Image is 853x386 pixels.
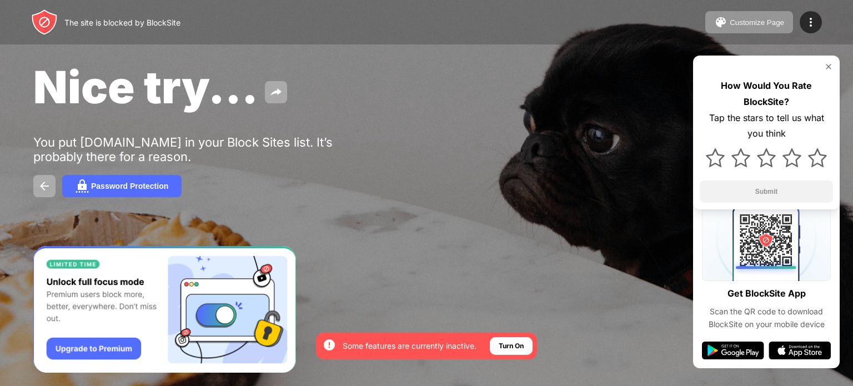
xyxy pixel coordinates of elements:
[700,181,833,203] button: Submit
[730,18,784,27] div: Customize Page
[782,148,801,167] img: star.svg
[714,16,727,29] img: pallet.svg
[33,60,258,114] span: Nice try...
[824,62,833,71] img: rate-us-close.svg
[706,148,725,167] img: star.svg
[343,340,476,352] div: Some features are currently inactive.
[769,342,831,359] img: app-store.svg
[38,179,51,193] img: back.svg
[323,338,336,352] img: error-circle-white.svg
[499,340,524,352] div: Turn On
[705,11,793,33] button: Customize Page
[31,9,58,36] img: header-logo.svg
[757,148,776,167] img: star.svg
[700,78,833,110] div: How Would You Rate BlockSite?
[269,86,283,99] img: share.svg
[804,16,817,29] img: menu-icon.svg
[64,18,180,27] div: The site is blocked by BlockSite
[702,305,831,330] div: Scan the QR code to download BlockSite on your mobile device
[76,179,89,193] img: password.svg
[700,110,833,142] div: Tap the stars to tell us what you think
[702,342,764,359] img: google-play.svg
[808,148,827,167] img: star.svg
[33,246,296,373] iframe: Banner
[727,285,806,302] div: Get BlockSite App
[62,175,182,197] button: Password Protection
[91,182,168,191] div: Password Protection
[33,135,377,164] div: You put [DOMAIN_NAME] in your Block Sites list. It’s probably there for a reason.
[731,148,750,167] img: star.svg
